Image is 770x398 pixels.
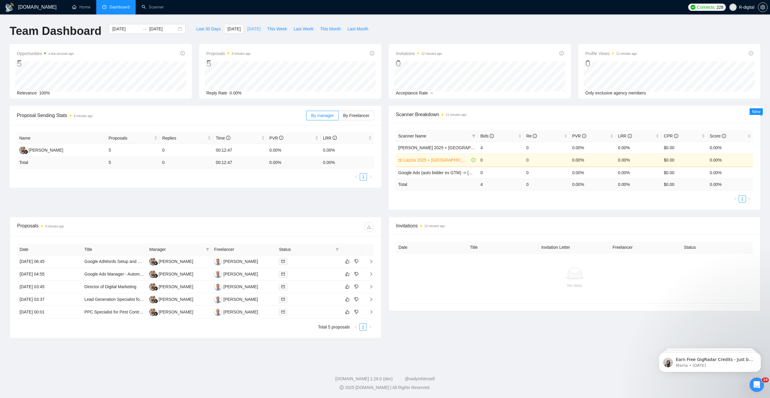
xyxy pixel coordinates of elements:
[398,134,426,138] span: Scanner Name
[478,153,524,167] td: 0
[154,299,158,303] img: gigradar-bm.png
[17,58,74,69] div: 5
[154,274,158,278] img: gigradar-bm.png
[570,153,615,167] td: 0.00%
[354,284,359,289] span: dislike
[610,242,682,253] th: Freelancer
[344,24,371,34] button: Last Month
[345,310,350,314] span: like
[206,91,227,95] span: Reply Rate
[533,134,537,138] span: info-circle
[214,297,258,301] a: RC[PERSON_NAME]
[572,134,586,138] span: PVR
[354,310,359,314] span: dislike
[722,134,726,138] span: info-circle
[446,113,466,116] time: 11 minutes ago
[17,255,82,268] td: [DATE] 06:45
[212,244,277,255] th: Freelancer
[430,91,433,95] span: --
[279,246,333,253] span: Status
[467,242,539,253] th: Title
[733,197,737,201] span: left
[223,283,258,290] div: [PERSON_NAME]
[570,142,615,153] td: 0.00%
[524,178,570,190] td: 0
[570,167,615,178] td: 0.00%
[707,153,753,167] td: 0.00%
[149,259,193,264] a: YA[PERSON_NAME]
[398,158,402,162] span: crown
[281,298,285,301] span: mail
[401,282,748,289] div: No data
[661,142,707,153] td: $0.00
[320,26,341,32] span: This Month
[85,310,161,314] a: PPC Specialist for Pest Control Business
[205,245,211,254] span: filter
[367,173,374,180] li: Next Page
[710,134,726,138] span: Score
[82,255,147,268] td: Google AdWords Setup and Management for SaaS Education Tool
[48,52,73,55] time: a few seconds ago
[106,132,160,144] th: Proposals
[344,296,351,303] button: like
[17,50,74,57] span: Opportunities
[354,272,359,276] span: dislike
[17,268,82,281] td: [DATE] 04:55
[321,144,374,157] td: 0.00%
[490,134,494,138] span: info-circle
[142,26,147,31] span: to
[616,178,661,190] td: 0.00 %
[159,309,193,315] div: [PERSON_NAME]
[333,136,337,140] span: info-circle
[697,4,715,11] span: Connects:
[85,297,188,302] a: Lead Generation Specialist for Financial Events via Ads
[585,50,637,57] span: Profile Views
[650,340,770,382] iframe: Intercom notifications message
[739,195,746,202] li: 1
[746,195,753,202] button: right
[5,384,765,391] div: 2025 [DOMAIN_NAME] | All Rights Reserved.
[421,52,442,55] time: 12 minutes ago
[353,258,360,265] button: dislike
[5,3,14,12] img: logo
[214,259,258,264] a: RC[PERSON_NAME]
[106,157,160,168] td: 5
[354,259,359,264] span: dislike
[364,259,373,264] span: right
[224,24,244,34] button: [DATE]
[279,136,283,140] span: info-circle
[229,91,242,95] span: 0.00%
[223,271,258,277] div: [PERSON_NAME]
[367,323,374,331] li: Next Page
[343,113,369,118] span: By Freelancer
[628,134,632,138] span: info-circle
[396,222,753,230] span: Invitations
[247,26,260,32] span: [DATE]
[707,178,753,190] td: 0.00 %
[311,113,334,118] span: By manager
[398,145,584,150] a: [PERSON_NAME] 2025 + [GEOGRAPHIC_DATA], [GEOGRAPHIC_DATA], [GEOGRAPHIC_DATA]
[471,158,476,162] span: check-circle
[323,136,337,140] span: LRR
[340,385,344,390] span: copyright
[480,134,494,138] span: Bids
[524,142,570,153] td: 0
[193,24,224,34] button: Last 30 Days
[17,157,106,168] td: Total
[82,268,147,281] td: Google Ads Manager - Automotive E-commerce ($10k/month budget)
[344,283,351,290] button: like
[368,325,372,329] span: right
[664,134,678,138] span: CPR
[149,246,203,253] span: Manager
[159,283,193,290] div: [PERSON_NAME]
[45,225,64,228] time: 8 minutes ago
[29,147,63,153] div: [PERSON_NAME]
[360,174,367,180] a: 1
[74,114,93,118] time: 8 minutes ago
[321,157,374,168] td: 0.00 %
[585,91,646,95] span: Only exclusive agency members
[85,272,214,276] a: Google Ads Manager - Automotive E-commerce ($10k/month budget)
[159,296,193,303] div: [PERSON_NAME]
[524,153,570,167] td: 0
